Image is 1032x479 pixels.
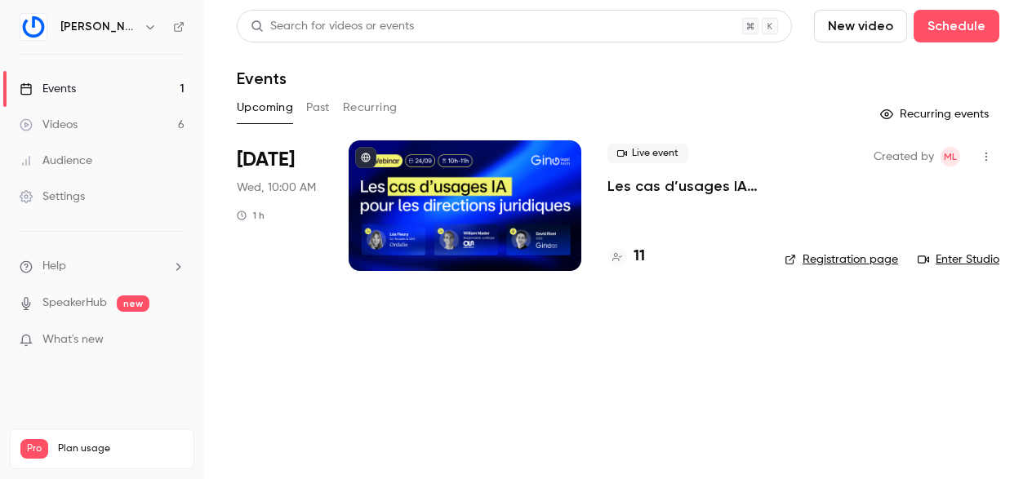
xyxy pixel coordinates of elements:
a: Les cas d’usages IA pour les directions juridiques [607,176,758,196]
span: new [117,295,149,312]
button: Recurring [343,95,398,121]
div: Settings [20,188,85,205]
h1: Events [237,69,287,88]
button: Upcoming [237,95,293,121]
span: ML [944,147,957,166]
div: Events [20,81,76,97]
a: 11 [607,246,645,268]
span: Wed, 10:00 AM [237,180,316,196]
div: Videos [20,117,78,133]
span: Plan usage [58,442,184,455]
img: Gino LegalTech [20,14,47,40]
a: Registration page [785,251,898,268]
div: Audience [20,153,92,169]
span: Pro [20,439,48,459]
span: Live event [607,144,688,163]
div: Sep 24 Wed, 10:00 AM (Europe/Paris) [237,140,322,271]
button: Recurring events [873,101,999,127]
a: SpeakerHub [42,295,107,312]
button: Past [306,95,330,121]
li: help-dropdown-opener [20,258,185,275]
span: Miriam Lachnit [941,147,960,166]
a: Enter Studio [918,251,999,268]
h4: 11 [634,246,645,268]
h6: [PERSON_NAME] [60,19,137,35]
div: Search for videos or events [251,18,414,35]
span: Help [42,258,66,275]
span: Created by [874,147,934,166]
button: Schedule [914,10,999,42]
span: [DATE] [237,147,295,173]
button: New video [814,10,907,42]
span: What's new [42,331,104,348]
div: 1 h [237,209,265,222]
